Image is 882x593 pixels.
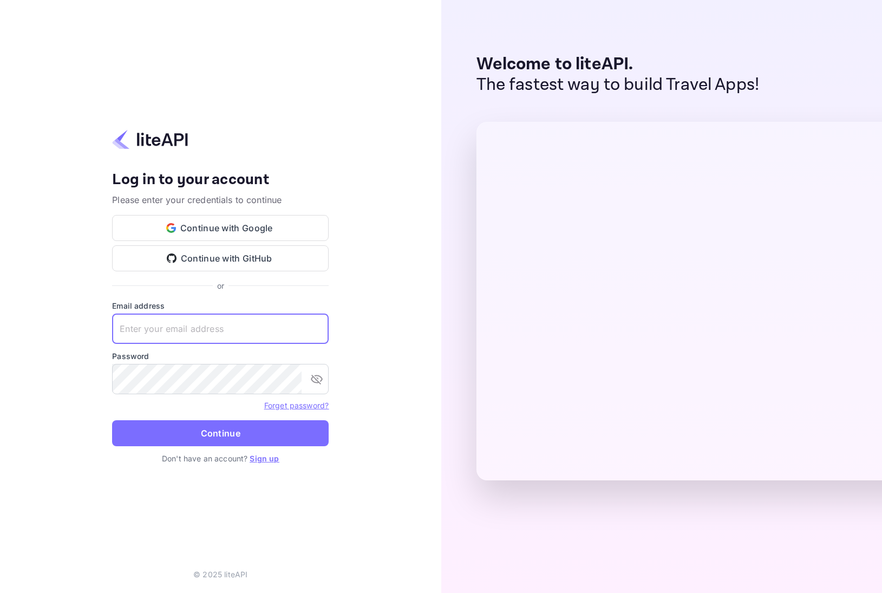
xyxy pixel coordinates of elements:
[112,420,329,446] button: Continue
[217,280,224,291] p: or
[264,401,329,410] a: Forget password?
[112,215,329,241] button: Continue with Google
[112,245,329,271] button: Continue with GitHub
[250,454,279,463] a: Sign up
[476,54,760,75] p: Welcome to liteAPI.
[112,193,329,206] p: Please enter your credentials to continue
[112,171,329,190] h4: Log in to your account
[476,75,760,95] p: The fastest way to build Travel Apps!
[112,314,329,344] input: Enter your email address
[193,569,247,580] p: © 2025 liteAPI
[112,300,329,311] label: Email address
[112,350,329,362] label: Password
[264,400,329,410] a: Forget password?
[112,453,329,464] p: Don't have an account?
[306,368,328,390] button: toggle password visibility
[112,129,188,150] img: liteapi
